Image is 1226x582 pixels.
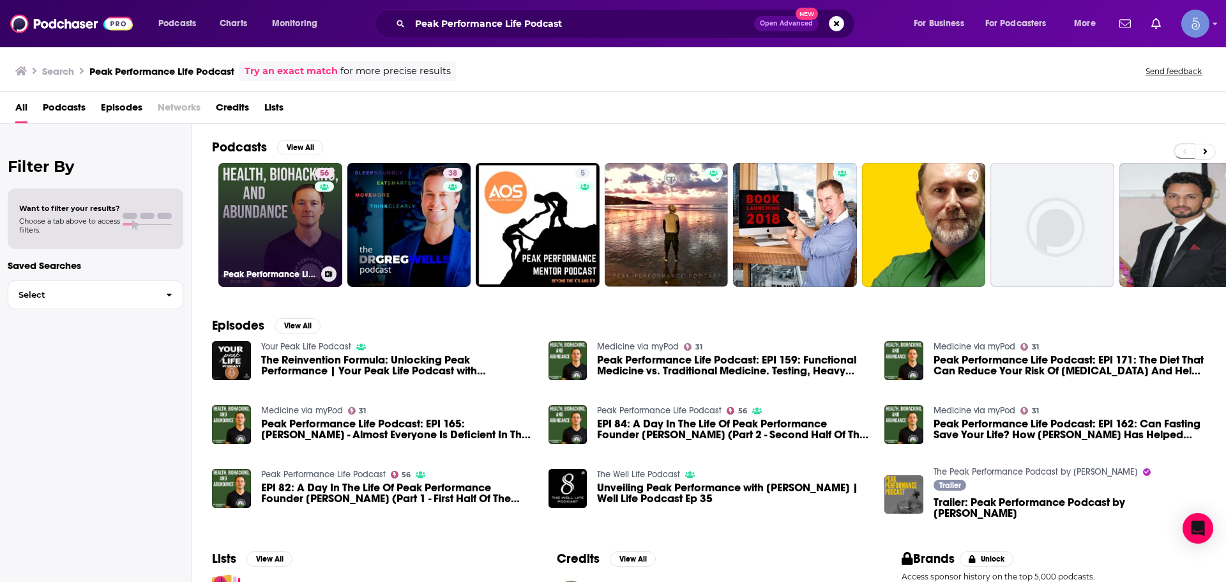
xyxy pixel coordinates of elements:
[934,497,1206,519] a: Trailer: Peak Performance Podcast by Brad Young
[272,15,317,33] span: Monitoring
[1114,13,1136,34] a: Show notifications dropdown
[261,405,343,416] a: Medicine via myPod
[212,318,321,333] a: EpisodesView All
[597,355,869,376] a: Peak Performance Life Podcast: EPI 159: Functional Medicine vs. Traditional Medicine. Testing, He...
[320,167,329,180] span: 56
[884,341,923,380] img: Peak Performance Life Podcast: EPI 171: The Diet That Can Reduce Your Risk Of Alzheimer's And Hel...
[754,16,819,31] button: Open AdvancedNew
[212,551,292,567] a: ListsView All
[340,64,451,79] span: for more precise results
[597,418,869,440] span: EPI 84: A Day In The Life Of Peak Performance Founder [PERSON_NAME] (Part 2 - Second Half Of The ...
[549,469,587,508] img: Unveiling Peak Performance with Brian Altamirano | Well Life Podcast Ep 35
[275,318,321,333] button: View All
[149,13,213,34] button: open menu
[261,469,386,480] a: Peak Performance Life Podcast
[212,405,251,444] img: Peak Performance Life Podcast: EPI 165: Dr. David Brownstein - Almost Everyone Is Deficient In Th...
[211,13,255,34] a: Charts
[19,217,120,234] span: Choose a tab above to access filters.
[1181,10,1209,38] span: Logged in as Spiral5-G1
[42,65,74,77] h3: Search
[1032,344,1039,350] span: 31
[223,269,316,280] h3: Peak Performance Life Podcast
[884,405,923,444] img: Peak Performance Life Podcast: EPI 162: Can Fasting Save Your Life? How Dr. Alan Goldhamer Has He...
[695,344,702,350] span: 31
[549,405,587,444] a: EPI 84: A Day In The Life Of Peak Performance Founder Talor Zamir (Part 2 - Second Half Of The Day)
[1065,13,1112,34] button: open menu
[212,341,251,380] img: The Reinvention Formula: Unlocking Peak Performance | Your Peak Life Podcast with Travis Wallace
[985,15,1047,33] span: For Podcasters
[448,167,457,180] span: 38
[261,355,533,376] span: The Reinvention Formula: Unlocking Peak Performance | Your Peak Life Podcast with [PERSON_NAME]
[580,167,585,180] span: 5
[549,341,587,380] img: Peak Performance Life Podcast: EPI 159: Functional Medicine vs. Traditional Medicine. Testing, He...
[391,471,411,479] a: 56
[347,163,471,287] a: 38
[443,168,462,178] a: 38
[264,97,284,123] a: Lists
[220,15,247,33] span: Charts
[934,355,1206,376] a: Peak Performance Life Podcast: EPI 171: The Diet That Can Reduce Your Risk Of Alzheimer's And Hel...
[261,418,533,440] span: Peak Performance Life Podcast: EPI 165: [PERSON_NAME] - Almost Everyone Is Deficient In This Nutr...
[684,343,702,351] a: 31
[1032,408,1039,414] span: 31
[934,355,1206,376] span: Peak Performance Life Podcast: EPI 171: The Diet That Can Reduce Your Risk Of [MEDICAL_DATA] And ...
[8,280,183,309] button: Select
[387,9,867,38] div: Search podcasts, credits, & more...
[158,97,201,123] span: Networks
[597,418,869,440] a: EPI 84: A Day In The Life Of Peak Performance Founder Talor Zamir (Part 2 - Second Half Of The Day)
[902,572,1206,581] p: Access sponsor history on the top 5,000 podcasts.
[263,13,334,34] button: open menu
[218,163,342,287] a: 56Peak Performance Life Podcast
[410,13,754,34] input: Search podcasts, credits, & more...
[1020,343,1039,351] a: 31
[1142,66,1206,77] button: Send feedback
[261,355,533,376] a: The Reinvention Formula: Unlocking Peak Performance | Your Peak Life Podcast with Travis Wallace
[261,482,533,504] span: EPI 82: A Day In The Life Of Peak Performance Founder [PERSON_NAME] (Part 1 - First Half Of The Day)
[597,405,722,416] a: Peak Performance Life Podcast
[727,407,747,415] a: 56
[359,408,366,414] span: 31
[934,418,1206,440] span: Peak Performance Life Podcast: EPI 162: Can Fasting Save Your Life? How [PERSON_NAME] Has Helped ...
[10,11,133,36] img: Podchaser - Follow, Share and Rate Podcasts
[934,466,1138,477] a: The Peak Performance Podcast by Brad Young
[760,20,813,27] span: Open Advanced
[15,97,27,123] a: All
[934,497,1206,519] span: Trailer: Peak Performance Podcast by [PERSON_NAME]
[960,551,1014,567] button: Unlock
[158,15,196,33] span: Podcasts
[905,13,980,34] button: open menu
[212,469,251,508] img: EPI 82: A Day In The Life Of Peak Performance Founder Talor Zamir (Part 1 - First Half Of The Day)
[597,469,680,480] a: The Well Life Podcast
[557,551,656,567] a: CreditsView All
[939,482,961,489] span: Trailer
[1181,10,1209,38] img: User Profile
[1146,13,1166,34] a: Show notifications dropdown
[212,139,267,155] h2: Podcasts
[246,551,292,567] button: View All
[597,482,869,504] a: Unveiling Peak Performance with Brian Altamirano | Well Life Podcast Ep 35
[476,163,600,287] a: 5
[934,341,1015,352] a: Medicine via myPod
[402,472,411,478] span: 56
[1074,15,1096,33] span: More
[212,551,236,567] h2: Lists
[610,551,656,567] button: View All
[261,418,533,440] a: Peak Performance Life Podcast: EPI 165: Dr. David Brownstein - Almost Everyone Is Deficient In Th...
[43,97,86,123] span: Podcasts
[884,475,923,514] img: Trailer: Peak Performance Podcast by Brad Young
[277,140,323,155] button: View All
[934,405,1015,416] a: Medicine via myPod
[101,97,142,123] a: Episodes
[902,551,955,567] h2: Brands
[1020,407,1039,415] a: 31
[216,97,249,123] a: Credits
[315,168,334,178] a: 56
